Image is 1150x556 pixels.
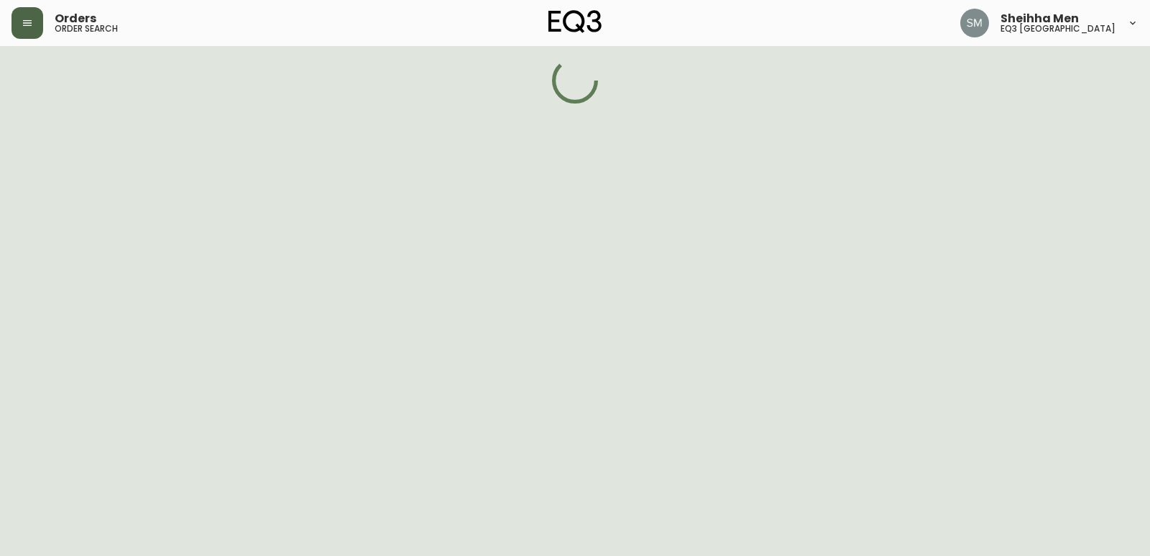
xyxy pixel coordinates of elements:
span: Sheihha Men [1000,13,1079,24]
h5: eq3 [GEOGRAPHIC_DATA] [1000,24,1115,33]
span: Orders [55,13,96,24]
h5: order search [55,24,118,33]
img: logo [548,10,602,33]
img: cfa6f7b0e1fd34ea0d7b164297c1067f [960,9,989,37]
